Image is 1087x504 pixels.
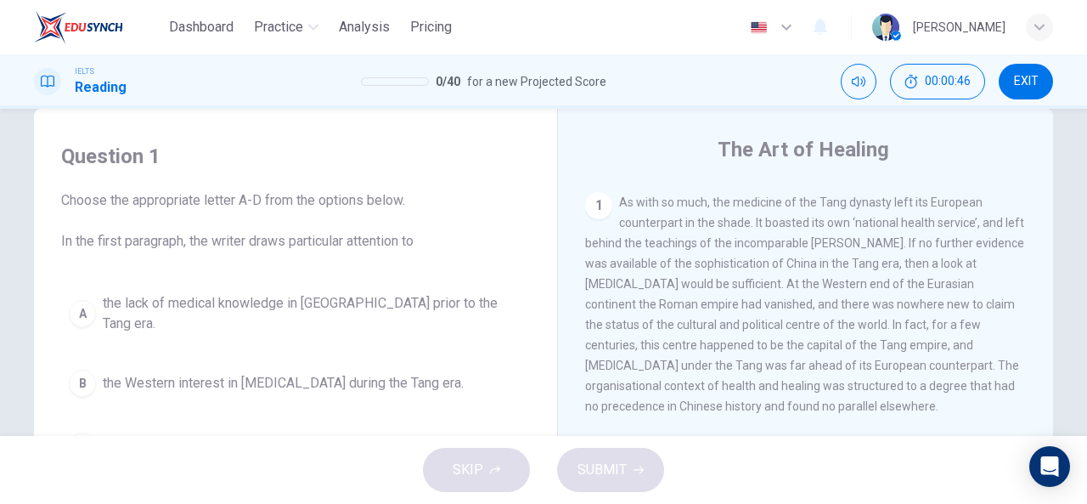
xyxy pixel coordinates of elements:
span: As with so much, the medicine of the Tang dynasty left its European counterpart in the shade. It ... [585,195,1024,413]
span: Practice [254,17,303,37]
span: Choose the appropriate letter A-D from the options below. In the first paragraph, the writer draw... [61,190,530,252]
div: [PERSON_NAME] [913,17,1005,37]
div: Open Intercom Messenger [1029,446,1070,487]
button: EXIT [999,64,1053,99]
div: C [69,433,96,460]
img: EduSynch logo [34,10,123,44]
button: Bthe Western interest in [MEDICAL_DATA] during the Tang era. [61,362,530,405]
img: Profile picture [872,14,899,41]
span: the Western interest in [MEDICAL_DATA] during the Tang era. [103,373,464,394]
span: 0 / 40 [436,71,460,92]
span: the lack of medical knowledge in [GEOGRAPHIC_DATA] prior to the Tang era. [103,293,522,334]
div: Hide [890,64,985,99]
img: en [748,21,769,34]
span: Dashboard [169,17,234,37]
span: Analysis [339,17,390,37]
button: Pricing [403,12,459,42]
span: for a new Projected Score [467,71,606,92]
div: B [69,370,96,397]
a: EduSynch logo [34,10,162,44]
span: Pricing [410,17,452,37]
button: 00:00:46 [890,64,985,99]
div: 1 [585,192,612,219]
span: IELTS [75,65,94,77]
h4: Question 1 [61,143,530,170]
button: Analysis [332,12,397,42]
h4: The Art of Healing [718,136,889,163]
button: Practice [247,12,325,42]
div: Mute [841,64,876,99]
button: Dashboard [162,12,240,42]
h1: Reading [75,77,127,98]
button: Cthe systematic approach taken to medical issues during the Tang era. [61,425,530,467]
button: Athe lack of medical knowledge in [GEOGRAPHIC_DATA] prior to the Tang era. [61,286,530,342]
span: 00:00:46 [925,75,971,88]
div: A [69,300,96,327]
span: EXIT [1014,75,1039,88]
